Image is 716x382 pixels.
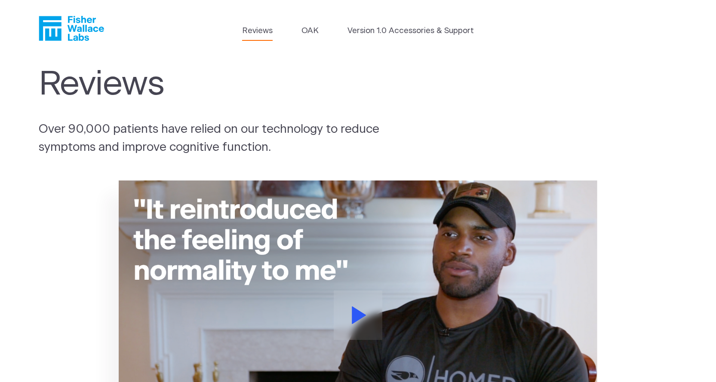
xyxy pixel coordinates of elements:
[39,121,415,157] p: Over 90,000 patients have relied on our technology to reduce symptoms and improve cognitive funct...
[347,25,474,37] a: Version 1.0 Accessories & Support
[242,25,273,37] a: Reviews
[352,306,366,324] svg: Play
[39,65,396,104] h1: Reviews
[301,25,319,37] a: OAK
[39,16,104,41] a: Fisher Wallace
